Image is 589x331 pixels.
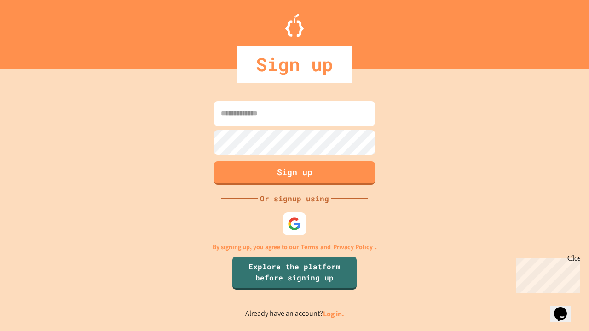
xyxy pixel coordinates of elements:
[550,294,580,322] iframe: chat widget
[285,14,304,37] img: Logo.svg
[513,254,580,293] iframe: chat widget
[245,308,344,320] p: Already have an account?
[323,309,344,319] a: Log in.
[301,242,318,252] a: Terms
[232,257,357,290] a: Explore the platform before signing up
[213,242,377,252] p: By signing up, you agree to our and .
[288,217,301,231] img: google-icon.svg
[258,193,331,204] div: Or signup using
[214,161,375,185] button: Sign up
[237,46,352,83] div: Sign up
[4,4,64,58] div: Chat with us now!Close
[333,242,373,252] a: Privacy Policy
